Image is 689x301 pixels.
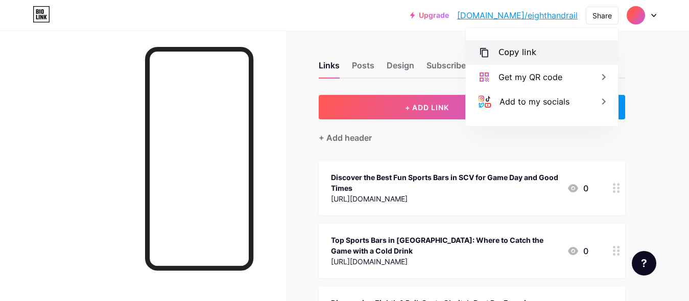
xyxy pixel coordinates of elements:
div: Posts [352,59,374,78]
div: [URL][DOMAIN_NAME] [331,193,559,204]
div: Discover the Best Fun Sports Bars in SCV for Game Day and Good Times [331,172,559,193]
a: [DOMAIN_NAME]/eighthandrail [457,9,578,21]
button: + ADD LINK [319,95,536,119]
div: + Add header [319,132,372,144]
img: eighthandrail [626,6,646,25]
div: Get my QR code [498,71,562,83]
a: Upgrade [410,11,449,19]
span: + ADD LINK [405,103,449,112]
div: Add to my socials [500,95,569,108]
div: 0 [567,182,588,194]
div: [URL][DOMAIN_NAME] [331,256,559,267]
div: Subscribers [426,59,473,78]
div: Copy link [498,46,536,59]
div: Links [319,59,340,78]
div: Top Sports Bars in [GEOGRAPHIC_DATA]: Where to Catch the Game with a Cold Drink [331,235,559,256]
div: Design [387,59,414,78]
div: 0 [567,245,588,257]
div: Share [592,10,612,21]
